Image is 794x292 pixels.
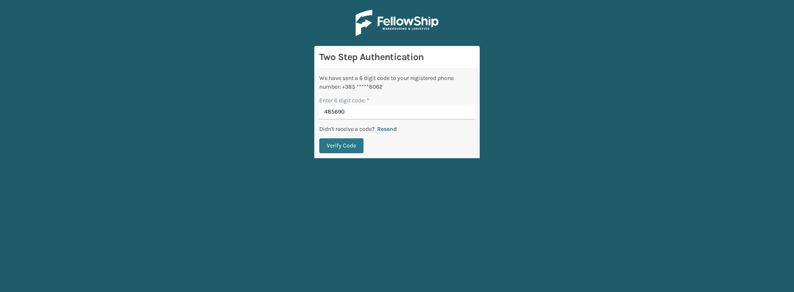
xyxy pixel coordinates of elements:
button: Verify Code [319,138,364,153]
p: Didn't receive a code? [319,125,375,133]
div: We have sent a 6 digit code to your registered phone number: +385 *****8062 [319,74,475,91]
label: Enter 6 digit code: [319,96,369,105]
button: Resend [375,125,399,133]
img: Logo [356,10,438,36]
h3: Two Step Authentication [319,51,475,63]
